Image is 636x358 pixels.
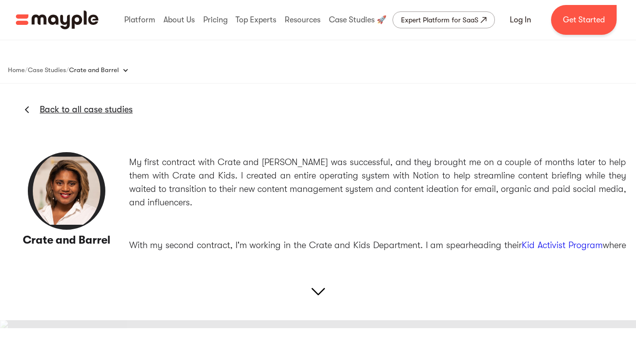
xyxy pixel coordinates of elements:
img: Mayple logo [16,10,98,29]
a: Home [8,64,25,76]
div: / [66,65,69,75]
img: Crate and Barrel [27,151,106,231]
a: Expert Platform for SaaS [393,11,495,28]
a: Back to all case studies [40,103,133,115]
div: Crate and Barrel [69,65,119,75]
p: With my second contract, I'm working in the Crate and Kids Department. I am spearheading their wh... [129,239,626,266]
a: Kid Activist Program [522,240,603,250]
a: Log In [498,8,543,32]
a: Get Started [551,5,617,35]
h3: Crate and Barrel [10,233,123,248]
div: Expert Platform for SaaS [401,14,478,26]
p: My first contract with Crate and [PERSON_NAME] was successful, and they brought me on a couple of... [129,156,626,209]
div: / [25,65,28,75]
a: Case Studies [28,64,66,76]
